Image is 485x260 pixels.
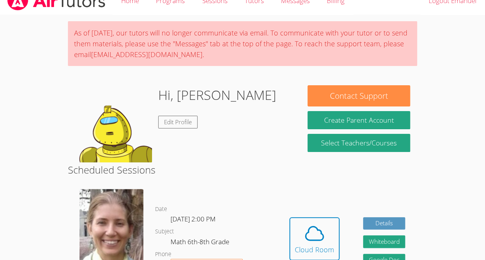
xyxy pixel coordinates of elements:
button: Create Parent Account [308,111,410,129]
button: Whiteboard [363,235,406,248]
button: Contact Support [308,85,410,106]
dt: Subject [155,227,174,236]
div: Cloud Room [295,244,334,255]
a: Details [363,217,406,230]
span: [DATE] 2:00 PM [171,214,216,223]
dd: Math 6th-8th Grade [171,236,231,250]
div: As of [DATE], our tutors will no longer communicate via email. To communicate with your tutor or ... [68,21,417,66]
a: Select Teachers/Courses [308,134,410,152]
a: Edit Profile [158,116,198,128]
dt: Date [155,204,167,214]
img: default.png [75,85,152,162]
h1: Hi, [PERSON_NAME] [158,85,276,105]
h2: Scheduled Sessions [68,162,417,177]
dt: Phone [155,250,171,259]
